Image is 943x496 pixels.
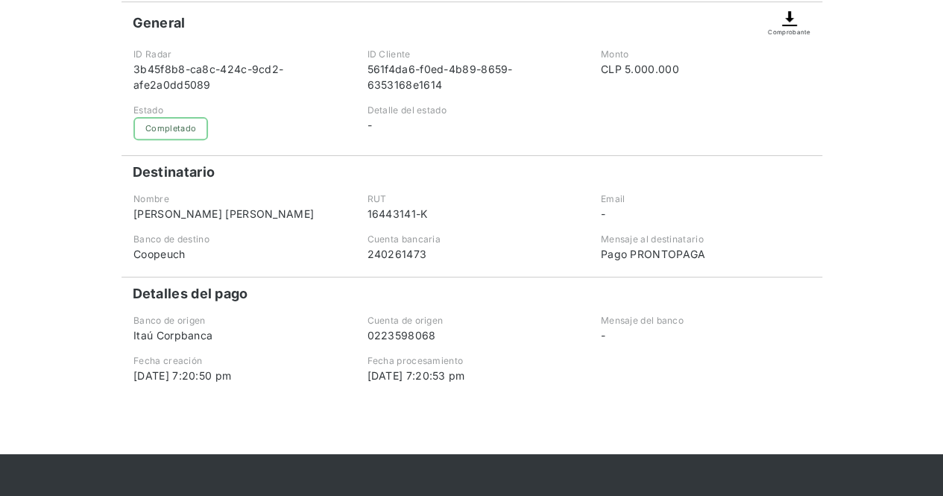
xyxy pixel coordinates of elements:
[601,48,810,61] div: Monto
[780,10,798,28] img: Descargar comprobante
[367,104,575,117] div: Detalle del estado
[367,61,575,92] div: 561f4da6-f0ed-4b89-8659-6353168e1614
[367,233,575,246] div: Cuenta bancaria
[133,314,342,327] div: Banco de origen
[367,314,575,327] div: Cuenta de origen
[133,285,248,303] h4: Detalles del pago
[133,48,342,61] div: ID Radar
[601,61,810,77] div: CLP 5.000.000
[133,327,342,343] div: Itaú Corpbanca
[133,117,208,140] div: Completado
[133,368,342,383] div: [DATE] 7:20:50 pm
[367,354,575,368] div: Fecha procesamiento
[367,368,575,383] div: [DATE] 7:20:53 pm
[601,314,810,327] div: Mensaje del banco
[367,48,575,61] div: ID Cliente
[601,233,810,246] div: Mensaje al destinatario
[133,246,342,262] div: Coopeuch
[768,28,810,37] div: Comprobante
[133,14,186,32] h4: General
[601,206,810,222] div: -
[367,327,575,343] div: 0223598068
[133,354,342,368] div: Fecha creación
[601,246,810,262] div: Pago PRONTOPAGA
[133,192,342,206] div: Nombre
[367,246,575,262] div: 240261473
[133,233,342,246] div: Banco de destino
[367,206,575,222] div: 16443141-K
[133,206,342,222] div: [PERSON_NAME] [PERSON_NAME]
[133,163,215,181] h4: Destinatario
[601,327,810,343] div: -
[133,61,342,92] div: 3b45f8b8-ca8c-424c-9cd2-afe2a0dd5089
[367,192,575,206] div: RUT
[133,104,342,117] div: Estado
[601,192,810,206] div: Email
[367,117,575,133] div: -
